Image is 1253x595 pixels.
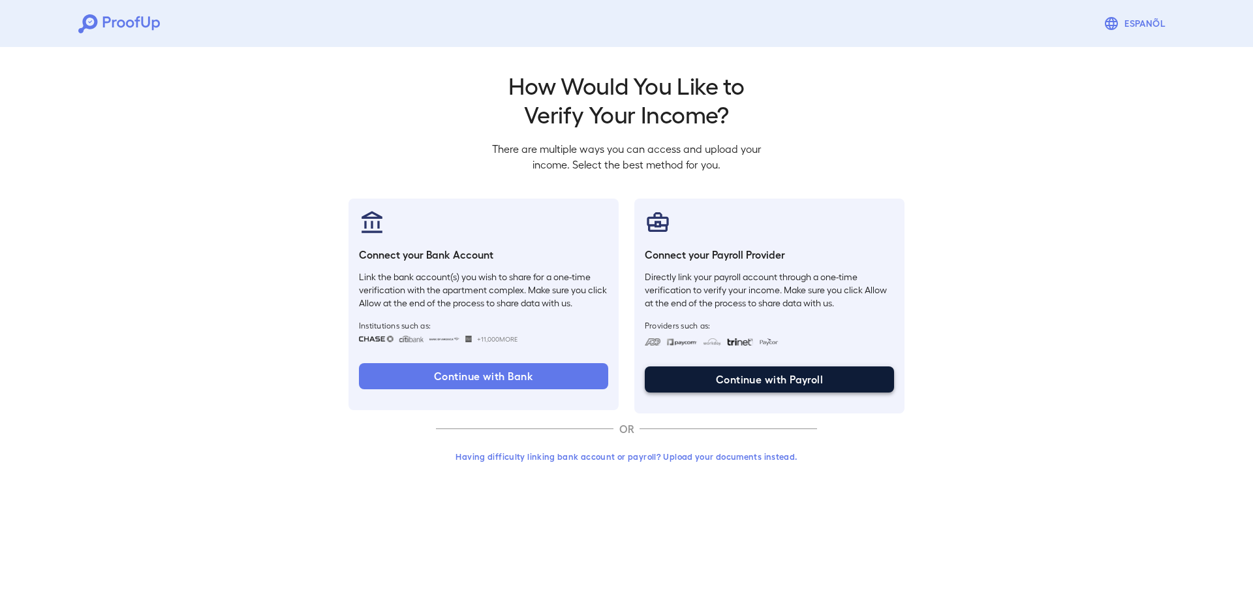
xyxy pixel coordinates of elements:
[477,334,518,344] span: +11,000 More
[758,338,779,346] img: paycon.svg
[482,71,771,128] h2: How Would You Like to Verify Your Income?
[482,141,771,172] p: There are multiple ways you can access and upload your income. Select the best method for you.
[727,338,753,346] img: trinet.svg
[465,336,472,342] img: wellsfargo.svg
[645,320,894,330] span: Providers such as:
[359,320,608,330] span: Institutions such as:
[645,338,661,346] img: adp.svg
[429,336,460,342] img: bankOfAmerica.svg
[359,363,608,389] button: Continue with Bank
[359,209,385,235] img: bankAccount.svg
[666,338,698,346] img: paycom.svg
[645,270,894,310] p: Directly link your payroll account through a one-time verification to verify your income. Make su...
[359,336,394,342] img: chase.svg
[645,247,894,263] h6: Connect your Payroll Provider
[1098,10,1175,37] button: Espanõl
[645,366,894,393] button: Continue with Payroll
[645,209,671,235] img: payrollProvider.svg
[359,247,608,263] h6: Connect your Bank Account
[399,336,424,342] img: citibank.svg
[703,338,722,346] img: workday.svg
[436,445,817,468] button: Having difficulty linking bank account or payroll? Upload your documents instead.
[613,421,640,437] p: OR
[359,270,608,310] p: Link the bank account(s) you wish to share for a one-time verification with the apartment complex...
